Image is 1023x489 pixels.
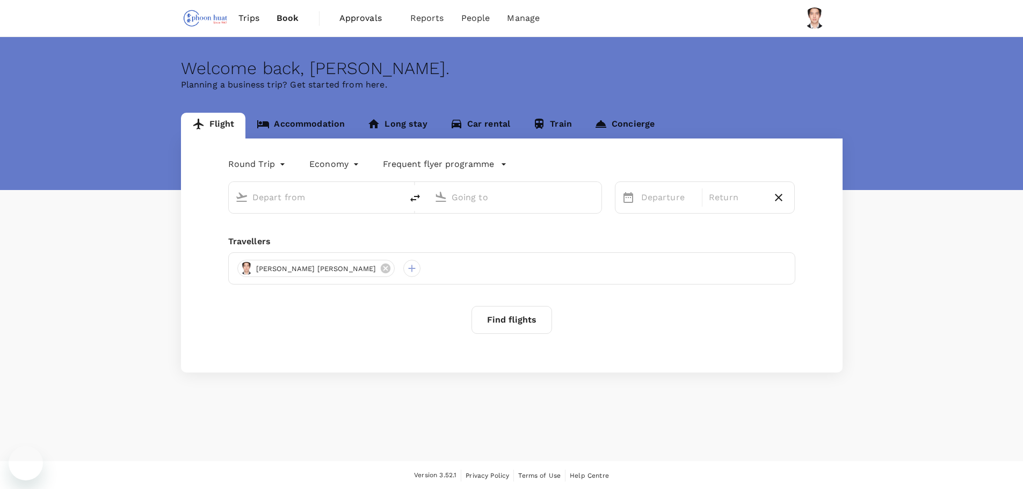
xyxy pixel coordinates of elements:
img: Phoon Huat PTE. LTD. [181,6,230,30]
a: Long stay [356,113,438,138]
span: [PERSON_NAME] [PERSON_NAME] [250,264,383,274]
a: Train [521,113,583,138]
button: Find flights [471,306,552,334]
img: Ye Hong Sean Wong [804,8,825,29]
a: Accommodation [245,113,356,138]
span: People [461,12,490,25]
div: Welcome back , [PERSON_NAME] . [181,59,843,78]
span: Reports [410,12,444,25]
a: Terms of Use [518,470,561,481]
p: Planning a business trip? Get started from here. [181,78,843,91]
span: Trips [238,12,259,25]
iframe: Button to launch messaging window [9,446,43,480]
p: Frequent flyer programme [383,158,494,171]
span: Book [277,12,299,25]
a: Flight [181,113,246,138]
input: Depart from [252,189,380,206]
span: Manage [507,12,540,25]
img: avatar-67ef3868951fe.jpeg [240,262,253,275]
a: Privacy Policy [466,470,509,481]
a: Car rental [439,113,522,138]
button: delete [402,185,428,211]
p: Departure [641,191,695,204]
span: Approvals [339,12,393,25]
div: Travellers [228,235,795,248]
div: Economy [309,156,361,173]
p: Return [709,191,763,204]
a: Help Centre [570,470,609,481]
a: Concierge [583,113,666,138]
span: Help Centre [570,472,609,479]
input: Going to [452,189,579,206]
div: [PERSON_NAME] [PERSON_NAME] [237,260,395,277]
button: Open [594,196,596,198]
button: Frequent flyer programme [383,158,507,171]
div: Round Trip [228,156,288,173]
span: Privacy Policy [466,472,509,479]
span: Terms of Use [518,472,561,479]
span: Version 3.52.1 [414,470,456,481]
button: Open [395,196,397,198]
